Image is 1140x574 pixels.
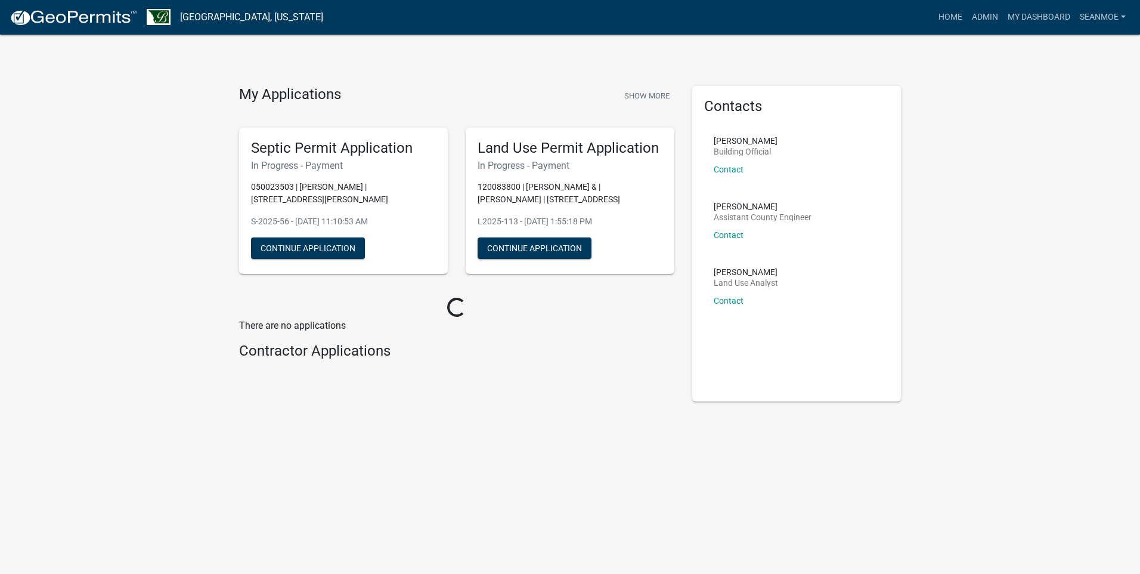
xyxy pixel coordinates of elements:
[714,268,778,276] p: [PERSON_NAME]
[478,237,591,259] button: Continue Application
[714,279,778,287] p: Land Use Analyst
[478,215,662,228] p: L2025-113 - [DATE] 1:55:18 PM
[239,319,674,333] p: There are no applications
[251,160,436,171] h6: In Progress - Payment
[704,98,889,115] h5: Contacts
[714,165,744,174] a: Contact
[478,160,662,171] h6: In Progress - Payment
[251,140,436,157] h5: Septic Permit Application
[934,6,967,29] a: Home
[619,86,674,106] button: Show More
[714,147,777,156] p: Building Official
[478,181,662,206] p: 120083800 | [PERSON_NAME] & | [PERSON_NAME] | [STREET_ADDRESS]
[1003,6,1075,29] a: My Dashboard
[180,7,323,27] a: [GEOGRAPHIC_DATA], [US_STATE]
[714,213,811,221] p: Assistant County Engineer
[714,202,811,211] p: [PERSON_NAME]
[1075,6,1130,29] a: SeanMoe
[239,342,674,365] wm-workflow-list-section: Contractor Applications
[251,237,365,259] button: Continue Application
[967,6,1003,29] a: Admin
[251,215,436,228] p: S-2025-56 - [DATE] 11:10:53 AM
[478,140,662,157] h5: Land Use Permit Application
[239,86,341,104] h4: My Applications
[714,137,777,145] p: [PERSON_NAME]
[251,181,436,206] p: 050023503 | [PERSON_NAME] | [STREET_ADDRESS][PERSON_NAME]
[147,9,171,25] img: Benton County, Minnesota
[714,230,744,240] a: Contact
[239,342,674,360] h4: Contractor Applications
[714,296,744,305] a: Contact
